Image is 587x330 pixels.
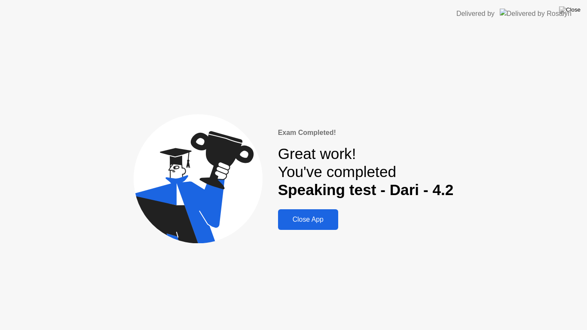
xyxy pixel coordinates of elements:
img: Delivered by Rosalyn [500,9,572,18]
div: Close App [281,216,336,223]
div: Delivered by [456,9,495,19]
img: Close [559,6,581,13]
div: Exam Completed! [278,128,454,138]
b: Speaking test - Dari - 4.2 [278,181,454,198]
button: Close App [278,209,338,230]
div: Great work! You've completed [278,145,454,199]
